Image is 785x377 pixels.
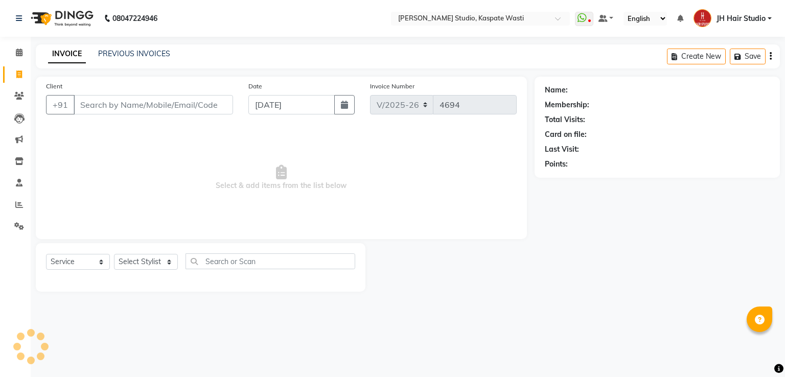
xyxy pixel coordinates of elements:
div: Last Visit: [545,144,579,155]
button: Save [730,49,766,64]
b: 08047224946 [112,4,157,33]
div: Total Visits: [545,114,585,125]
a: PREVIOUS INVOICES [98,49,170,58]
label: Date [248,82,262,91]
input: Search or Scan [186,253,355,269]
a: INVOICE [48,45,86,63]
button: +91 [46,95,75,114]
div: Points: [545,159,568,170]
div: Name: [545,85,568,96]
img: JH Hair Studio [694,9,711,27]
label: Client [46,82,62,91]
img: logo [26,4,96,33]
div: Card on file: [545,129,587,140]
label: Invoice Number [370,82,414,91]
div: Membership: [545,100,589,110]
input: Search by Name/Mobile/Email/Code [74,95,233,114]
span: Select & add items from the list below [46,127,517,229]
button: Create New [667,49,726,64]
span: JH Hair Studio [717,13,766,24]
